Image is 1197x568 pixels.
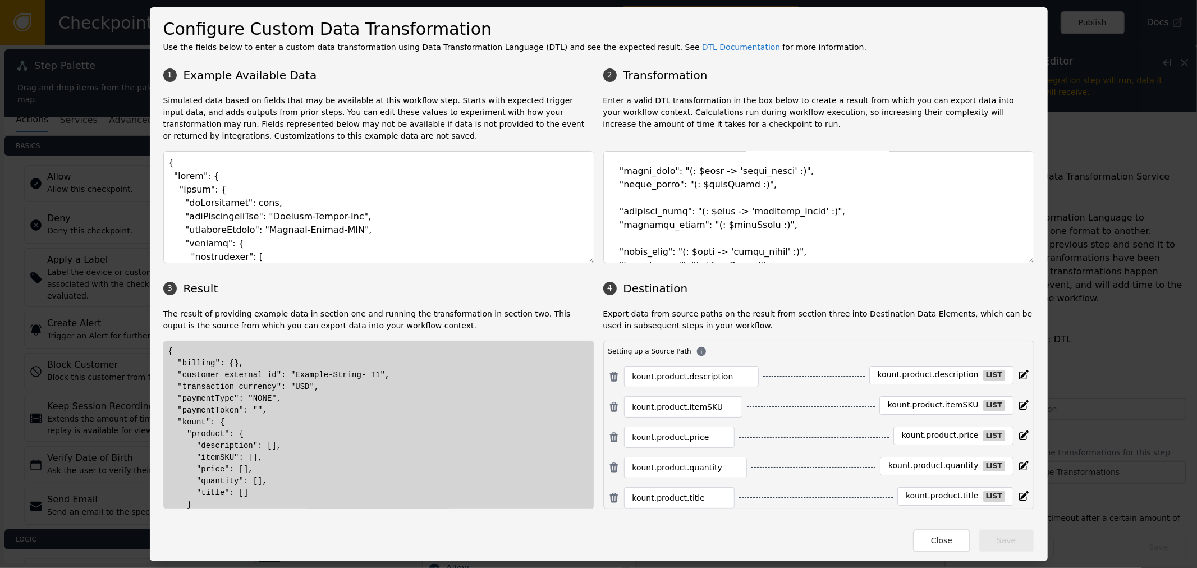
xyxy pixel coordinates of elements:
h3: Example Available Data [163,67,594,84]
div: list [983,461,1005,471]
div: list [983,400,1005,411]
div: Setting up a Source Path [608,346,1029,357]
span: Use the fields below to enter a custom data transformation using Data Transformation Language (DT... [163,43,700,52]
h3: Destination [603,280,1034,297]
input: Enter a Source Path [632,491,726,505]
div: 1 [163,68,177,82]
span: for more information. [782,43,866,52]
button: Close [913,529,970,552]
input: Enter a Source Path [632,430,726,444]
div: list [983,430,1005,441]
div: kount.product.price [902,430,979,441]
div: list [983,491,1005,502]
input: Enter a Source Path [632,400,734,414]
input: Enter a Source Path [632,461,739,474]
p: Simulated data based on fields that may be available at this workflow step. Starts with expected ... [163,95,594,142]
p: The result of providing example data in section one and running the transformation in section two... [163,308,594,332]
div: kount.product.title [906,491,979,501]
p: Enter a valid DTL transformation in the box below to create a result from which you can export da... [603,95,1034,142]
div: 3 [163,282,177,295]
div: kount.product.itemSKU [888,400,979,410]
input: Enter a Source Path [632,370,750,383]
div: kount.product.description [878,370,979,380]
textarea: { "lorEmipsumdOlor": "(: $sitam.consectEturAdipi.elitsedDoei[9].tempoRincidIdunt.utlaboreETDOlore... [603,151,1034,263]
div: 2 [603,68,617,82]
h3: Transformation [603,67,1034,84]
a: DTL Documentation [702,43,781,52]
div: 4 [603,282,617,295]
h2: Configure Custom Data Transformation [163,16,1034,42]
div: kount.product.quantity [888,461,979,471]
div: list [983,370,1005,381]
p: Export data from source paths on the result from section three into Destination Data Elements, wh... [603,308,1034,332]
h3: Result [163,280,594,297]
textarea: { "lorem": { "ipsum": { "doLorsitamet": cons, "adiPiscingeliTse": "Doeiusm-Tempor-Inc", "utlabore... [163,151,594,263]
